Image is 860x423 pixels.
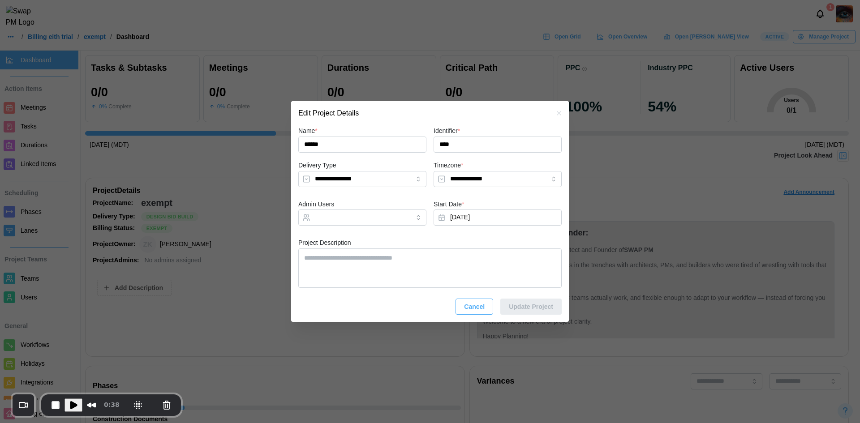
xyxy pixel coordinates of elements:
[298,200,334,209] label: Admin Users
[298,126,318,136] label: Name
[298,161,336,171] label: Delivery Type
[298,238,351,248] label: Project Description
[434,126,460,136] label: Identifier
[298,110,359,117] h2: Edit Project Details
[434,209,562,226] button: Oct 13, 2025
[434,161,463,171] label: Timezone
[464,299,485,314] span: Cancel
[434,200,464,209] label: Start Date
[456,299,493,315] button: Cancel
